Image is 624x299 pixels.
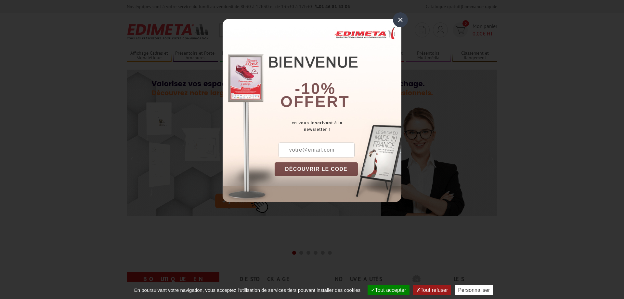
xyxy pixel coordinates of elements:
[455,285,493,295] button: Personnaliser (fenêtre modale)
[393,12,408,27] div: ×
[413,285,451,295] button: Tout refuser
[280,93,350,110] font: offert
[295,80,336,97] b: -10%
[275,162,358,176] button: DÉCOUVRIR LE CODE
[275,120,401,133] div: en vous inscrivant à la newsletter !
[368,285,409,295] button: Tout accepter
[131,287,364,293] span: En poursuivant votre navigation, vous acceptez l'utilisation de services tiers pouvant installer ...
[279,143,355,157] input: votre@email.com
